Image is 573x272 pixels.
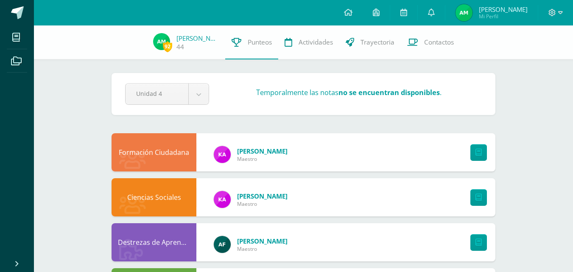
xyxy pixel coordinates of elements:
img: bee4affa6473aeaf057711ec23146b4f.png [214,146,231,163]
span: Actividades [299,38,333,47]
span: Maestro [237,155,288,163]
a: [PERSON_NAME] [237,237,288,245]
span: Maestro [237,200,288,208]
img: 76d0098bca6fec32b74f05e1b18fe2ef.png [214,236,231,253]
h3: Temporalmente las notas . [256,87,442,97]
span: 92 [163,41,172,52]
a: Unidad 4 [126,84,209,104]
a: Actividades [278,25,339,59]
span: [PERSON_NAME] [479,5,528,14]
span: Trayectoria [361,38,394,47]
a: [PERSON_NAME] [237,192,288,200]
span: Maestro [237,245,288,252]
a: Punteos [225,25,278,59]
div: Formación Ciudadana [112,133,196,171]
img: bee4affa6473aeaf057711ec23146b4f.png [214,191,231,208]
span: Punteos [248,38,272,47]
span: Contactos [424,38,454,47]
a: [PERSON_NAME] [237,147,288,155]
strong: no se encuentran disponibles [338,87,440,97]
div: Ciencias Sociales [112,178,196,216]
span: Mi Perfil [479,13,528,20]
img: 0e70a3320523aed65fa3b55b0ab22133.png [153,33,170,50]
span: Unidad 4 [136,84,178,104]
a: Trayectoria [339,25,401,59]
a: 44 [176,42,184,51]
a: Contactos [401,25,460,59]
img: 0e70a3320523aed65fa3b55b0ab22133.png [456,4,472,21]
a: [PERSON_NAME] [176,34,219,42]
div: Destrezas de Aprendizaje [112,223,196,261]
